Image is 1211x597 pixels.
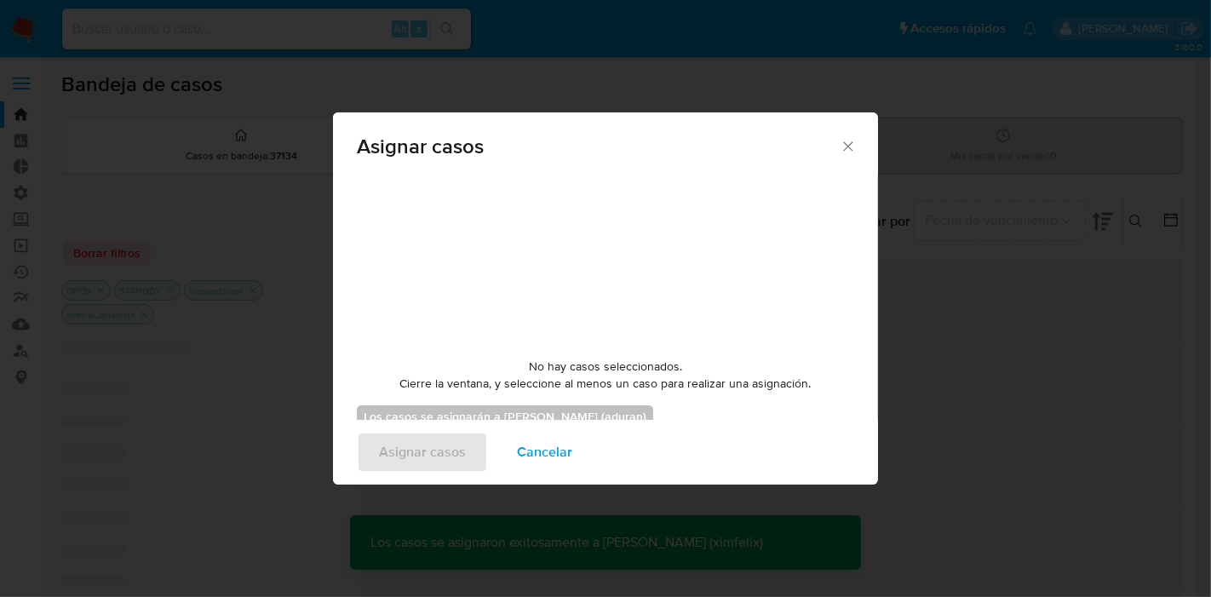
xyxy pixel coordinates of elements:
[400,376,812,393] span: Cierre la ventana, y seleccione al menos un caso para realizar una asignación.
[495,432,594,473] button: Cancelar
[478,175,733,345] img: yH5BAEAAAAALAAAAAABAAEAAAIBRAA7
[840,138,855,153] button: Cerrar ventana
[364,408,646,425] b: Los casos se asignarán a [PERSON_NAME] (aduran)
[333,112,878,485] div: assign-modal
[529,359,682,376] span: No hay casos seleccionados.
[517,433,572,471] span: Cancelar
[357,136,840,157] span: Asignar casos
